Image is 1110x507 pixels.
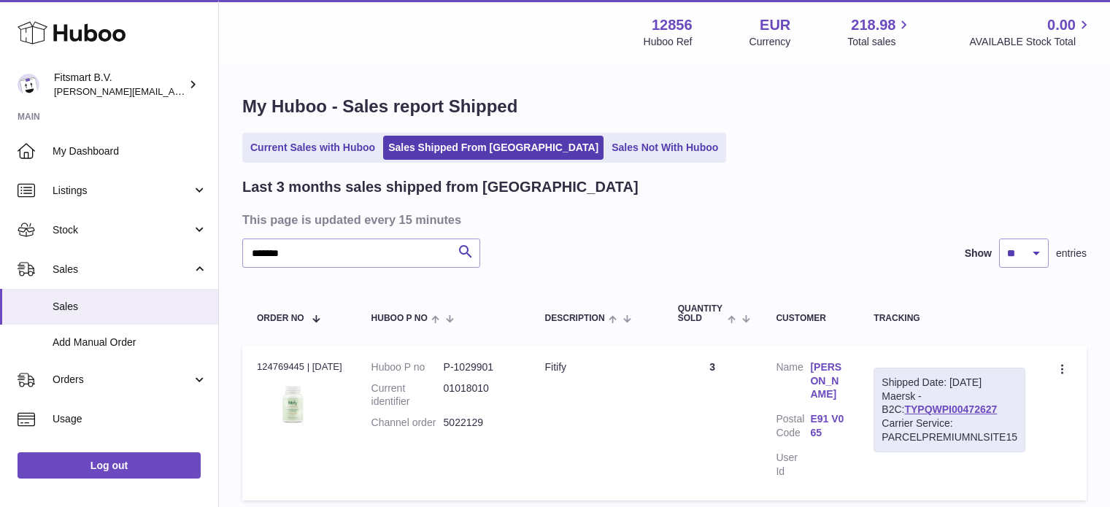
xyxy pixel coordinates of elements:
[53,412,207,426] span: Usage
[847,35,912,49] span: Total sales
[810,412,844,440] a: E91 V065
[242,177,639,197] h2: Last 3 months sales shipped from [GEOGRAPHIC_DATA]
[851,15,895,35] span: 218.98
[245,136,380,160] a: Current Sales with Huboo
[904,403,997,415] a: TYPQWPI00472627
[53,263,192,276] span: Sales
[776,314,844,323] div: Customer
[965,247,992,260] label: Show
[371,360,444,374] dt: Huboo P no
[882,376,1017,390] div: Shipped Date: [DATE]
[257,378,330,430] img: 128561739542540.png
[18,452,201,479] a: Log out
[53,223,192,237] span: Stock
[257,360,342,374] div: 124769445 | [DATE]
[882,417,1017,444] div: Carrier Service: PARCELPREMIUMNLSITE15
[371,416,444,430] dt: Channel order
[53,144,207,158] span: My Dashboard
[383,136,604,160] a: Sales Shipped From [GEOGRAPHIC_DATA]
[545,314,605,323] span: Description
[1047,15,1076,35] span: 0.00
[644,35,693,49] div: Huboo Ref
[18,74,39,96] img: jonathan@leaderoo.com
[545,360,649,374] div: Fitify
[444,382,516,409] dd: 01018010
[54,71,185,98] div: Fitsmart B.V.
[749,35,791,49] div: Currency
[847,15,912,49] a: 218.98 Total sales
[969,35,1092,49] span: AVAILABLE Stock Total
[257,314,304,323] span: Order No
[371,314,428,323] span: Huboo P no
[53,300,207,314] span: Sales
[776,451,810,479] dt: User Id
[444,416,516,430] dd: 5022129
[810,360,844,402] a: [PERSON_NAME]
[53,336,207,349] span: Add Manual Order
[652,15,693,35] strong: 12856
[874,314,1025,323] div: Tracking
[242,212,1083,228] h3: This page is updated every 15 minutes
[606,136,723,160] a: Sales Not With Huboo
[776,412,810,444] dt: Postal Code
[53,184,192,198] span: Listings
[242,95,1087,118] h1: My Huboo - Sales report Shipped
[371,382,444,409] dt: Current identifier
[1056,247,1087,260] span: entries
[54,85,293,97] span: [PERSON_NAME][EMAIL_ADDRESS][DOMAIN_NAME]
[969,15,1092,49] a: 0.00 AVAILABLE Stock Total
[53,373,192,387] span: Orders
[444,360,516,374] dd: P-1029901
[760,15,790,35] strong: EUR
[776,360,810,406] dt: Name
[874,368,1025,452] div: Maersk - B2C:
[678,304,724,323] span: Quantity Sold
[663,346,762,500] td: 3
